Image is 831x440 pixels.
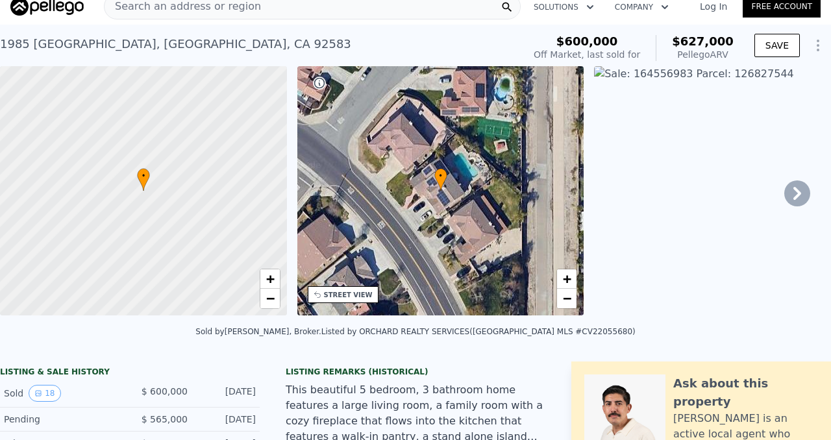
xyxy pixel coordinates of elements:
a: Zoom out [557,289,577,308]
button: View historical data [29,385,60,402]
a: Zoom in [557,269,577,289]
div: [DATE] [198,385,256,402]
button: SAVE [754,34,800,57]
button: Show Options [805,32,831,58]
span: • [137,170,150,182]
div: • [434,168,447,191]
div: • [137,168,150,191]
div: Pellego ARV [672,48,734,61]
div: STREET VIEW [324,290,373,300]
span: $600,000 [556,34,618,48]
div: Pending [4,413,119,426]
div: Off Market, last sold for [534,48,640,61]
div: Sold by [PERSON_NAME], Broker . [195,327,321,336]
span: + [266,271,274,287]
span: − [266,290,274,306]
a: Zoom in [260,269,280,289]
span: + [563,271,571,287]
div: [DATE] [198,413,256,426]
span: − [563,290,571,306]
div: Listed by ORCHARD REALTY SERVICES ([GEOGRAPHIC_DATA] MLS #CV22055680) [321,327,636,336]
div: Sold [4,385,119,402]
span: $627,000 [672,34,734,48]
div: Ask about this property [673,374,818,411]
span: $ 600,000 [142,386,188,397]
span: • [434,170,447,182]
span: $ 565,000 [142,414,188,424]
a: Zoom out [260,289,280,308]
div: Listing Remarks (Historical) [286,367,545,377]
